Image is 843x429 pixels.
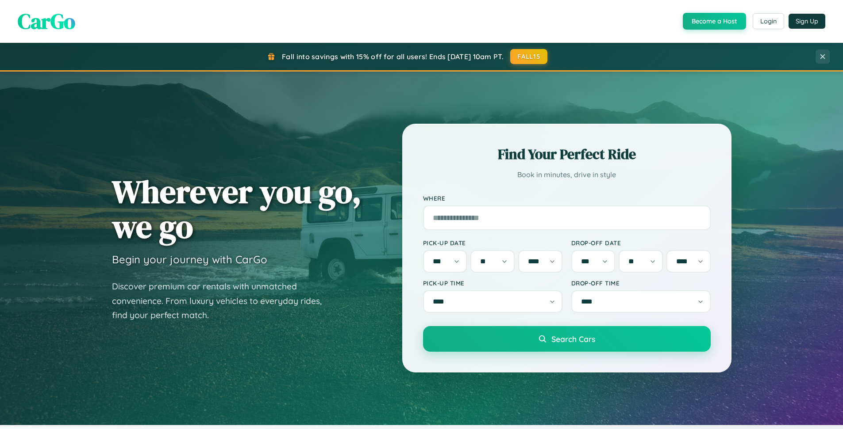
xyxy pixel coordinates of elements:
[18,7,75,36] span: CarGo
[510,49,547,64] button: FALL15
[423,279,562,287] label: Pick-up Time
[423,144,711,164] h2: Find Your Perfect Ride
[112,174,362,244] h1: Wherever you go, we go
[282,52,504,61] span: Fall into savings with 15% off for all users! Ends [DATE] 10am PT.
[423,326,711,352] button: Search Cars
[112,253,267,266] h3: Begin your journey with CarGo
[551,334,595,344] span: Search Cars
[753,13,784,29] button: Login
[112,279,333,323] p: Discover premium car rentals with unmatched convenience. From luxury vehicles to everyday rides, ...
[423,239,562,247] label: Pick-up Date
[571,239,711,247] label: Drop-off Date
[683,13,746,30] button: Become a Host
[789,14,825,29] button: Sign Up
[423,168,711,181] p: Book in minutes, drive in style
[571,279,711,287] label: Drop-off Time
[423,194,711,202] label: Where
